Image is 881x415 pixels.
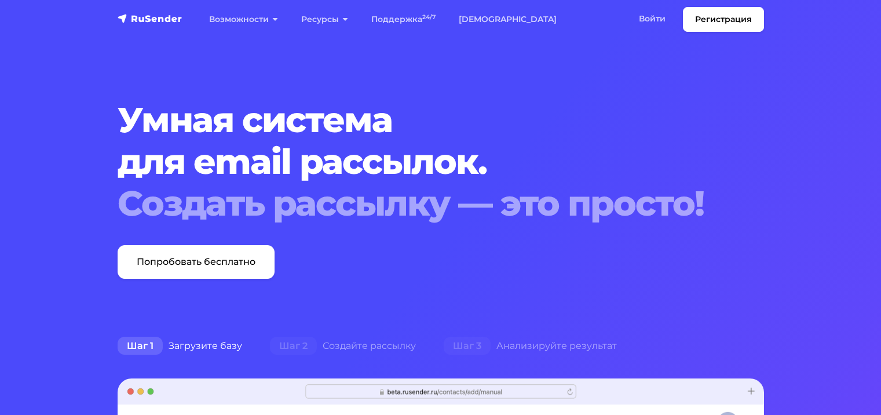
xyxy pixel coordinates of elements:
span: Шаг 1 [118,337,163,355]
span: Шаг 2 [270,337,317,355]
div: Создайте рассылку [256,334,430,358]
a: Войти [627,7,677,31]
div: Загрузите базу [104,334,256,358]
sup: 24/7 [422,13,436,21]
a: [DEMOGRAPHIC_DATA] [447,8,568,31]
a: Регистрация [683,7,764,32]
a: Попробовать бесплатно [118,245,275,279]
div: Анализируйте результат [430,334,631,358]
a: Возможности [198,8,290,31]
img: RuSender [118,13,182,24]
div: Создать рассылку — это просто! [118,183,709,224]
a: Ресурсы [290,8,360,31]
span: Шаг 3 [444,337,491,355]
h1: Умная система для email рассылок. [118,99,709,224]
a: Поддержка24/7 [360,8,447,31]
